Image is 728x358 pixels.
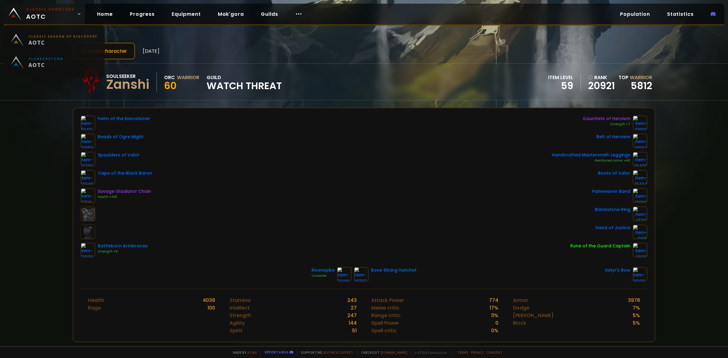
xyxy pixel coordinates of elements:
div: Painweaver Band [592,188,630,195]
div: Strength [230,312,251,319]
img: item-18737 [354,267,369,282]
div: Handcrafted Mastersmith Leggings [552,152,630,158]
div: Attack Power [371,296,404,304]
span: AOTC [29,40,97,48]
div: Gauntlets of Heroism [583,115,630,122]
div: Stamina [230,296,251,304]
div: Intellect [230,304,250,312]
div: 0 [495,319,498,327]
span: Support me, [297,350,354,355]
div: Crusader [312,273,335,278]
div: 3978 [628,296,640,304]
div: 11 % [491,312,498,319]
div: Hand of Justice [595,225,630,231]
img: item-13340 [81,170,95,185]
div: Range critic [371,312,401,319]
a: Statistics [662,8,699,20]
a: Equipment [167,8,206,20]
div: Health +100 [98,195,151,199]
a: Terms [457,350,468,355]
div: Zanshi [106,80,149,89]
div: Spaulders of Valor [98,152,140,158]
img: item-11815 [633,225,647,239]
a: Privacy [471,350,484,355]
a: Buy me a coffee [324,350,354,355]
img: item-17713 [633,206,647,221]
div: Orc [164,74,175,81]
div: Reinforced Armor +40 [552,158,630,163]
a: PlunderstormAOTC [7,53,101,75]
div: 144 [349,319,357,327]
div: 59 [548,81,573,90]
div: Blackstone Ring [595,206,630,213]
img: item-13098 [633,188,647,203]
img: item-13498 [633,152,647,166]
span: AOTC [26,7,75,21]
div: [PERSON_NAME] [513,312,554,319]
a: Classic HardcoreAOTC [4,4,85,24]
div: Rage [88,304,101,312]
div: 100 [207,304,215,312]
div: Helm of the Executioner [98,115,150,122]
div: Spirit [230,327,242,334]
div: Belt of Heroism [596,134,630,140]
div: 7 % [633,304,640,312]
img: item-13286 [337,267,352,282]
a: Report a bug [265,350,288,354]
div: Rune of the Guard Captain [570,243,630,249]
div: Beads of Ogre Might [98,134,143,140]
img: item-18323 [633,267,647,282]
span: Checkout [357,350,407,355]
span: Made by [229,350,257,355]
div: Spell critic [371,327,397,334]
img: item-19120 [633,243,647,257]
small: Classic Season of Discovery [29,36,97,40]
a: a fan [248,350,257,355]
div: rank [588,74,615,81]
div: Strength +7 [583,122,630,127]
span: AOTC [29,63,63,70]
div: 774 [489,296,498,304]
div: 27 [351,304,357,312]
div: Strength +9 [98,249,148,254]
a: 5812 [631,79,652,92]
div: 4039 [203,296,215,304]
small: Classic Hardcore [26,7,75,12]
img: item-22411 [81,115,95,130]
div: Battleborn Armbraces [98,243,148,249]
div: guild [207,74,282,90]
a: [DOMAIN_NAME] [381,350,407,355]
div: Dodge [513,304,529,312]
div: 0 % [491,327,498,334]
img: item-16734 [633,170,647,185]
img: item-21998 [633,115,647,130]
a: Classic Season of DiscoveryAOTC [7,31,101,53]
div: Bone Slicing Hatchet [371,267,416,273]
div: Soulseeker [106,72,149,80]
div: 243 [347,296,357,304]
img: item-11726 [81,188,95,203]
img: item-16733 [81,152,95,166]
div: Armor [513,296,528,304]
span: [DATE] [143,47,160,55]
span: v. d752d5 - production [411,350,447,355]
small: Plunderstorm [29,58,63,63]
a: Home [92,8,118,20]
a: Consent [486,350,502,355]
div: Boots of Valor [598,170,630,176]
img: item-22150 [81,134,95,148]
span: Warrior [630,74,652,81]
div: 17 % [490,304,498,312]
a: 20921 [588,81,615,90]
div: 247 [347,312,357,319]
span: Watch Threat [207,81,282,90]
div: 5 % [633,312,640,319]
img: item-21994 [633,134,647,148]
a: Progress [125,8,160,20]
div: Health [88,296,104,304]
img: item-12936 [81,243,95,257]
div: Warrior [177,74,199,81]
div: Agility [230,319,245,327]
div: Savage Gladiator Chain [98,188,151,195]
div: Block [513,319,526,327]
